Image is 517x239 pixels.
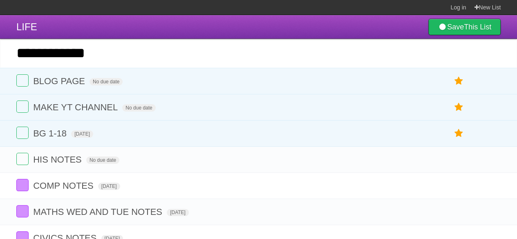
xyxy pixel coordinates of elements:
label: Done [16,205,29,217]
span: BG 1-18 [33,128,69,138]
span: LIFE [16,21,37,32]
span: BLOG PAGE [33,76,87,86]
label: Done [16,74,29,87]
span: [DATE] [71,130,93,138]
label: Done [16,127,29,139]
span: No due date [122,104,155,112]
span: [DATE] [98,183,120,190]
label: Done [16,179,29,191]
a: SaveThis List [428,19,501,35]
span: MAKE YT CHANNEL [33,102,120,112]
label: Done [16,101,29,113]
span: No due date [86,156,119,164]
span: HIS NOTES [33,154,84,165]
label: Done [16,153,29,165]
label: Star task [451,127,466,140]
span: [DATE] [167,209,189,216]
label: Star task [451,74,466,88]
span: COMP NOTES [33,181,96,191]
label: Star task [451,101,466,114]
span: MATHS WED AND TUE NOTES [33,207,164,217]
b: This List [464,23,491,31]
span: No due date [90,78,123,85]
